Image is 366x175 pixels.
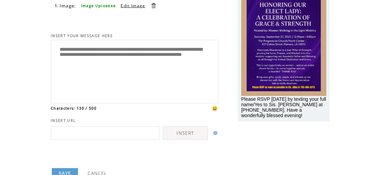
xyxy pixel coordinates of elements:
[150,2,157,9] a: Delete this item
[211,131,217,135] img: help.gif
[81,3,116,8] span: Image Uploaded
[51,106,96,111] span: Characters: 130 / 500
[55,3,59,8] span: 1.
[51,118,76,123] span: INSERT URL
[121,3,145,9] a: Edit Image
[60,3,76,9] span: Image:
[163,126,208,140] a: INSERT
[241,96,326,118] span: Please RSVP [DATE] by texting your full name/Yes to Sis. [PERSON_NAME] at [PHONE_NUMBER]. Have a ...
[51,33,113,38] span: INSERT YOUR MESSAGE HERE
[212,105,218,111] span: 😀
